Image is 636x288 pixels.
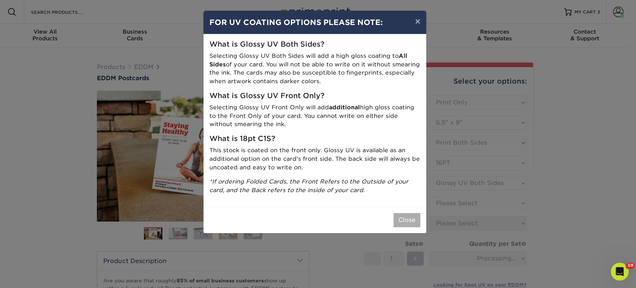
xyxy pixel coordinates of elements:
p: Selecting Glossy UV Front Only will add high gloss coating to the Front Only of your card. You ca... [209,103,420,129]
p: Selecting Glossy UV Both Sides will add a high gloss coating to of your card. You will not be abl... [209,52,420,86]
button: Close [393,213,420,227]
strong: additional [329,104,360,111]
h5: What is Glossy UV Both Sides? [209,40,420,49]
span: 10 [626,263,635,269]
h5: What is Glossy UV Front Only? [209,92,420,100]
p: This stock is coated on the front only. Glossy UV is available as an additional option on the car... [209,146,420,172]
iframe: Intercom live chat [611,263,629,281]
button: × [409,11,426,32]
strong: All Sides [209,52,407,68]
h5: What is 18pt C1S? [209,135,420,143]
i: *If ordering Folded Cards, the Front Refers to the Outside of your card, and the Back refers to t... [209,178,408,194]
h4: FOR UV COATING OPTIONS PLEASE NOTE: [209,17,420,28]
